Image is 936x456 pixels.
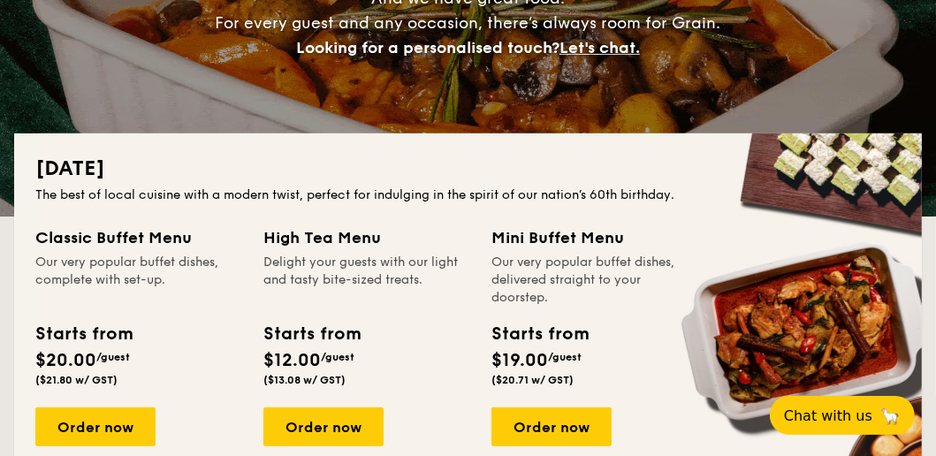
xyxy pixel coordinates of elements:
div: Starts from [35,321,132,347]
span: $19.00 [491,350,548,371]
div: High Tea Menu [263,225,470,250]
span: Chat with us [784,407,872,424]
div: Our very popular buffet dishes, complete with set-up. [35,254,242,307]
span: 🦙 [879,406,901,426]
span: ($21.80 w/ GST) [35,374,118,386]
div: Delight your guests with our light and tasty bite-sized treats. [263,254,470,307]
div: Starts from [491,321,588,347]
span: $12.00 [263,350,321,371]
span: /guest [96,351,130,363]
span: /guest [548,351,582,363]
button: Chat with us🦙 [770,396,915,435]
span: ($20.71 w/ GST) [491,374,574,386]
div: Starts from [263,321,360,347]
span: Looking for a personalised touch? [296,38,559,57]
span: ($13.08 w/ GST) [263,374,346,386]
div: Mini Buffet Menu [491,225,698,250]
h2: [DATE] [35,155,901,183]
div: Classic Buffet Menu [35,225,242,250]
span: Let's chat. [559,38,640,57]
span: /guest [321,351,354,363]
div: Our very popular buffet dishes, delivered straight to your doorstep. [491,254,698,307]
div: Order now [35,407,156,446]
div: The best of local cuisine with a modern twist, perfect for indulging in the spirit of our nation’... [35,186,901,204]
div: Order now [263,407,384,446]
span: $20.00 [35,350,96,371]
div: Order now [491,407,612,446]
